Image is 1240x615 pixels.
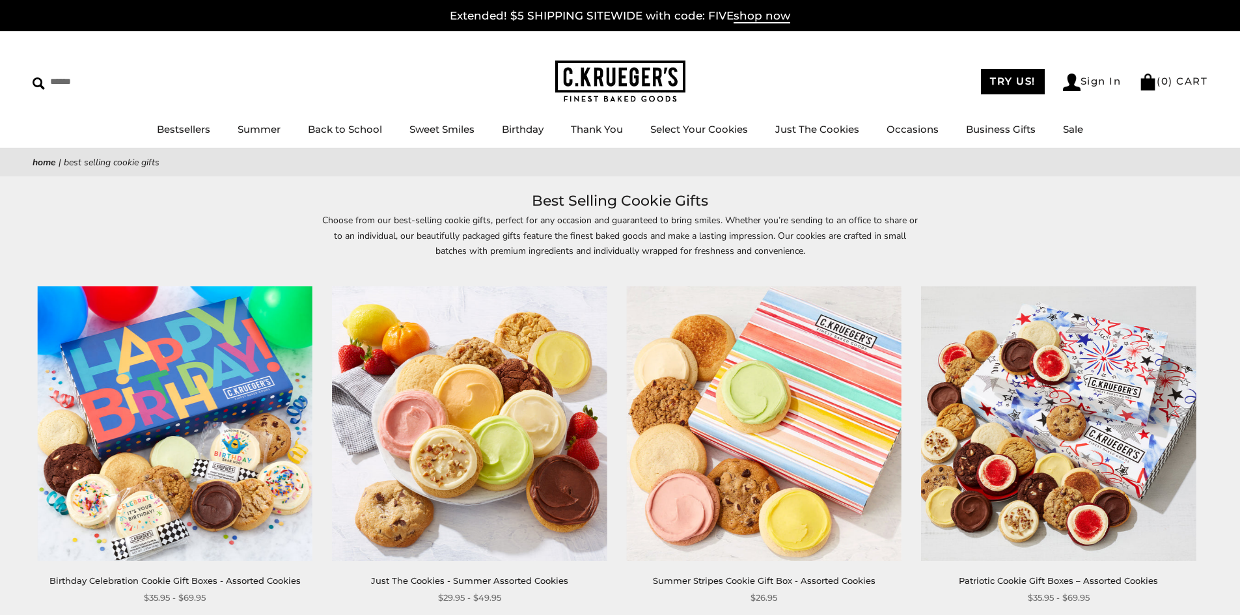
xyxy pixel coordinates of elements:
[332,286,607,561] img: Just The Cookies - Summer Assorted Cookies
[371,575,568,586] a: Just The Cookies - Summer Assorted Cookies
[775,123,859,135] a: Just The Cookies
[409,123,475,135] a: Sweet Smiles
[734,9,790,23] span: shop now
[650,123,748,135] a: Select Your Cookies
[321,213,920,273] p: Choose from our best-selling cookie gifts, perfect for any occasion and guaranteed to bring smile...
[627,286,902,561] img: Summer Stripes Cookie Gift Box - Assorted Cookies
[1161,75,1169,87] span: 0
[64,156,159,169] span: Best Selling Cookie Gifts
[653,575,875,586] a: Summer Stripes Cookie Gift Box - Assorted Cookies
[1063,74,1122,91] a: Sign In
[33,156,56,169] a: Home
[450,9,790,23] a: Extended! $5 SHIPPING SITEWIDE with code: FIVEshop now
[49,575,301,586] a: Birthday Celebration Cookie Gift Boxes - Assorted Cookies
[966,123,1036,135] a: Business Gifts
[1139,74,1157,90] img: Bag
[1063,123,1083,135] a: Sale
[1063,74,1081,91] img: Account
[59,156,61,169] span: |
[38,286,312,561] img: Birthday Celebration Cookie Gift Boxes - Assorted Cookies
[981,69,1045,94] a: TRY US!
[1139,75,1207,87] a: (0) CART
[959,575,1158,586] a: Patriotic Cookie Gift Boxes – Assorted Cookies
[308,123,382,135] a: Back to School
[555,61,685,103] img: C.KRUEGER'S
[921,286,1196,561] img: Patriotic Cookie Gift Boxes – Assorted Cookies
[33,72,187,92] input: Search
[502,123,544,135] a: Birthday
[33,77,45,90] img: Search
[438,591,501,605] span: $29.95 - $49.95
[887,123,939,135] a: Occasions
[52,189,1188,213] h1: Best Selling Cookie Gifts
[144,591,206,605] span: $35.95 - $69.95
[33,155,1207,170] nav: breadcrumbs
[157,123,210,135] a: Bestsellers
[1028,591,1090,605] span: $35.95 - $69.95
[751,591,777,605] span: $26.95
[571,123,623,135] a: Thank You
[238,123,281,135] a: Summer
